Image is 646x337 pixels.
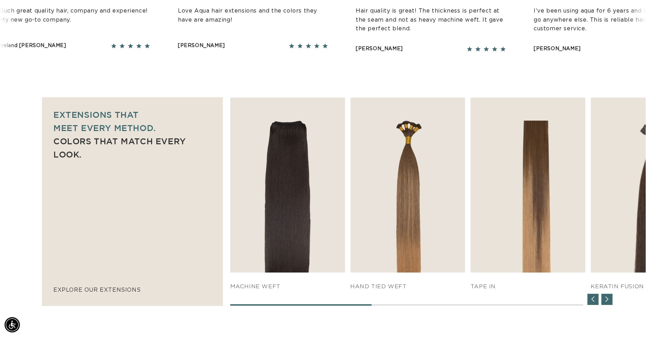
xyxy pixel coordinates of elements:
[601,294,613,305] div: Next slide
[471,283,586,290] h4: TAPE IN
[230,283,345,290] h4: Machine Weft
[355,45,403,53] div: [PERSON_NAME]
[355,7,505,33] p: Hair quality is great! The thickness is perfect at the seam and not as heavy machine weft. It gav...
[53,121,211,135] p: meet every method.
[53,108,211,121] p: Extensions that
[53,285,211,295] p: explore our extensions
[53,135,211,161] p: Colors that match every look.
[350,98,465,290] div: 3 / 7
[533,45,580,53] div: [PERSON_NAME]
[587,294,599,305] div: Previous slide
[471,98,586,290] div: 4 / 7
[178,7,328,24] p: Love Aqua hair extensions and the colors they have are amazing!
[230,98,345,290] div: 2 / 7
[611,304,646,337] iframe: Chat Widget
[5,317,20,332] div: Accessibility Menu
[350,283,465,290] h4: HAND TIED WEFT
[178,41,225,50] div: [PERSON_NAME]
